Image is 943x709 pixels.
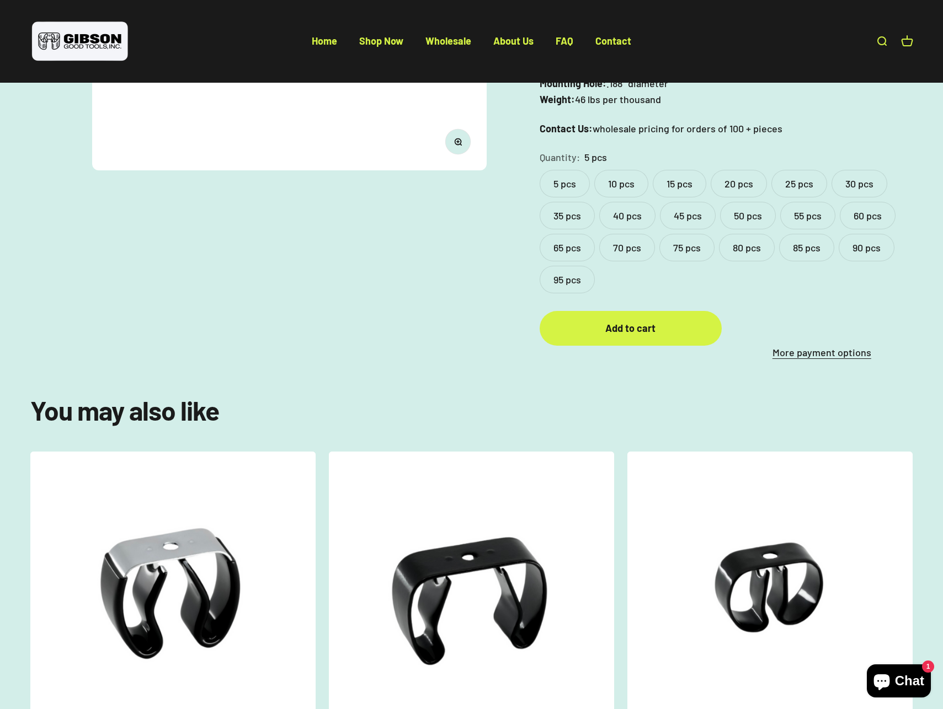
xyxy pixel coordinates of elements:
[562,320,700,336] div: Add to cart
[425,35,471,47] a: Wholesale
[584,149,607,165] variant-option-value: 5 pcs
[540,121,913,137] p: wholesale pricing for orders of 100 + pieces
[359,35,403,47] a: Shop Now
[312,35,337,47] a: Home
[540,93,575,105] b: Weight:
[575,92,661,108] span: 46 lbs per thousand
[540,311,722,346] button: Add to cart
[540,77,606,89] b: Mounting Hole:
[540,122,593,135] strong: Contact Us:
[864,664,934,700] inbox-online-store-chat: Shopify online store chat
[556,35,573,47] a: FAQ
[595,35,631,47] a: Contact
[731,345,913,361] a: More payment options
[731,311,913,335] iframe: PayPal-paypal
[540,149,580,165] legend: Quantity:
[606,76,668,92] span: .188″ diameter
[493,35,534,47] a: About Us
[30,394,220,426] split-lines: You may also like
